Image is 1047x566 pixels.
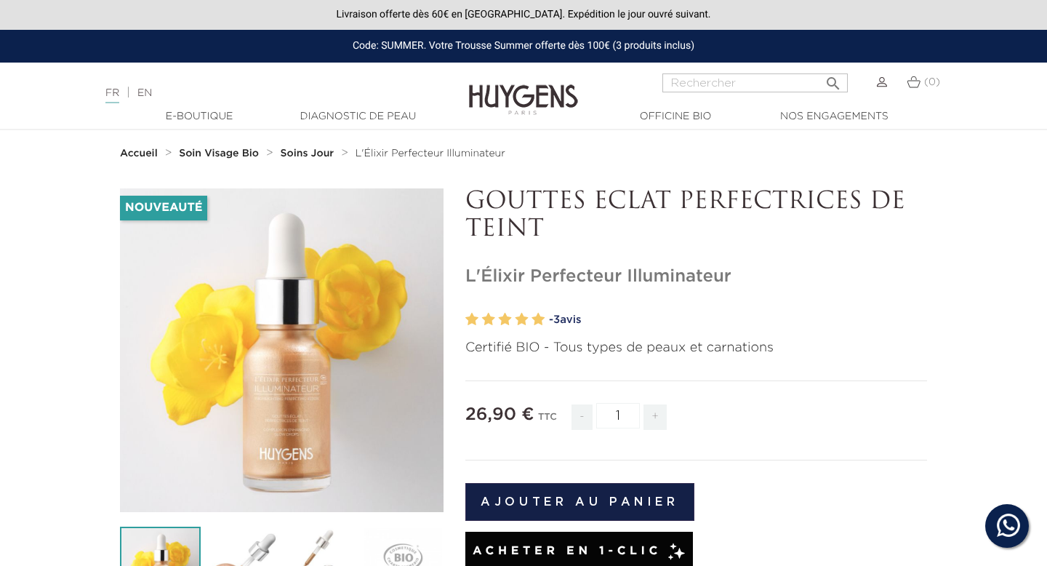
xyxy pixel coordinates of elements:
[499,309,512,330] label: 3
[281,148,337,159] a: Soins Jour
[105,88,119,103] a: FR
[127,109,272,124] a: E-Boutique
[281,148,334,159] strong: Soins Jour
[531,309,545,330] label: 5
[603,109,748,124] a: Officine Bio
[571,404,592,430] span: -
[924,77,940,87] span: (0)
[465,188,927,244] p: GOUTTES ECLAT PERFECTRICES DE TEINT
[596,403,640,429] input: Quantité
[820,69,846,89] button: 
[825,71,842,88] i: 
[120,196,207,220] li: Nouveauté
[179,148,259,159] strong: Soin Visage Bio
[285,109,430,124] a: Diagnostic de peau
[482,309,495,330] label: 2
[465,309,478,330] label: 1
[538,402,557,441] div: TTC
[465,406,534,423] span: 26,90 €
[553,314,560,325] span: 3
[549,309,927,331] a: -3avis
[137,88,152,98] a: EN
[465,266,927,287] h1: L'Élixir Perfecteur Illuminateur
[662,73,848,92] input: Rechercher
[120,148,161,159] a: Accueil
[469,61,578,117] img: Huygens
[98,84,425,102] div: |
[465,483,694,521] button: Ajouter au panier
[643,404,667,430] span: +
[356,148,505,159] a: L'Élixir Perfecteur Illuminateur
[179,148,262,159] a: Soin Visage Bio
[515,309,528,330] label: 4
[465,338,927,358] p: Certifié BIO - Tous types de peaux et carnations
[761,109,907,124] a: Nos engagements
[356,148,505,159] span: L'Élixir Perfecteur Illuminateur
[120,148,158,159] strong: Accueil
